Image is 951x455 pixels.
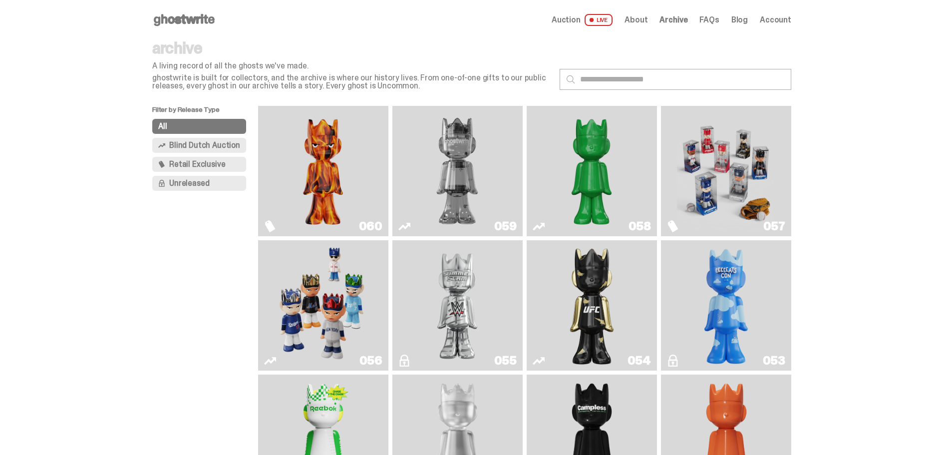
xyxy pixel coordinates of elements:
[152,106,258,119] p: Filter by Release Type
[763,355,785,367] div: 053
[169,160,225,168] span: Retail Exclusive
[667,110,785,232] a: Game Face (2025)
[274,110,372,232] img: Always On Fire
[359,220,382,232] div: 060
[625,16,647,24] a: About
[533,110,651,232] a: Schrödinger's ghost: Sunday Green
[264,244,382,367] a: Game Face (2025)
[274,244,372,367] img: Game Face (2025)
[169,141,240,149] span: Blind Dutch Auction
[152,74,552,90] p: ghostwrite is built for collectors, and the archive is where our history lives. From one-of-one g...
[398,244,517,367] a: I Was There SummerSlam
[552,16,581,24] span: Auction
[677,110,775,232] img: Game Face (2025)
[494,355,517,367] div: 055
[152,62,552,70] p: A living record of all the ghosts we've made.
[628,355,651,367] div: 054
[731,16,748,24] a: Blog
[700,244,753,367] img: ghooooost
[533,244,651,367] a: Ruby
[659,16,687,24] a: Archive
[359,355,382,367] div: 056
[552,14,613,26] a: Auction LIVE
[152,176,246,191] button: Unreleased
[152,119,246,134] button: All
[408,110,506,232] img: Two
[152,40,552,56] p: archive
[408,244,506,367] img: I Was There SummerSlam
[158,122,167,130] span: All
[760,16,791,24] a: Account
[543,110,640,232] img: Schrödinger's ghost: Sunday Green
[566,244,619,367] img: Ruby
[152,157,246,172] button: Retail Exclusive
[699,16,719,24] a: FAQs
[763,220,785,232] div: 057
[169,179,209,187] span: Unreleased
[629,220,651,232] div: 058
[398,110,517,232] a: Two
[264,110,382,232] a: Always On Fire
[494,220,517,232] div: 059
[152,138,246,153] button: Blind Dutch Auction
[585,14,613,26] span: LIVE
[667,244,785,367] a: ghooooost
